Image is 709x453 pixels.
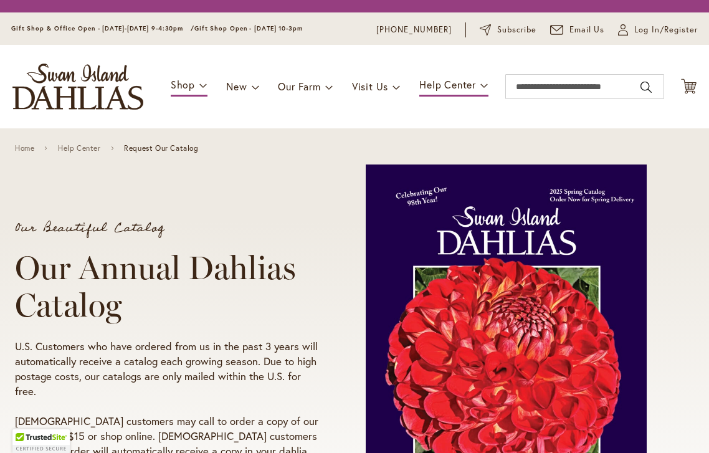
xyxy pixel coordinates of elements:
span: Subscribe [497,24,536,36]
a: [PHONE_NUMBER] [376,24,452,36]
a: Log In/Register [618,24,698,36]
span: Shop [171,78,195,91]
a: Email Us [550,24,605,36]
button: Search [640,77,652,97]
span: Gift Shop Open - [DATE] 10-3pm [194,24,303,32]
span: Gift Shop & Office Open - [DATE]-[DATE] 9-4:30pm / [11,24,194,32]
div: TrustedSite Certified [12,429,70,453]
a: Home [15,144,34,153]
span: Log In/Register [634,24,698,36]
span: Our Farm [278,80,320,93]
span: Help Center [419,78,476,91]
p: U.S. Customers who have ordered from us in the past 3 years will automatically receive a catalog ... [15,339,318,399]
span: Visit Us [352,80,388,93]
span: Request Our Catalog [124,144,198,153]
a: Help Center [58,144,101,153]
span: Email Us [569,24,605,36]
p: Our Beautiful Catalog [15,222,318,234]
span: New [226,80,247,93]
h1: Our Annual Dahlias Catalog [15,249,318,324]
a: store logo [12,64,143,110]
a: Subscribe [480,24,536,36]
